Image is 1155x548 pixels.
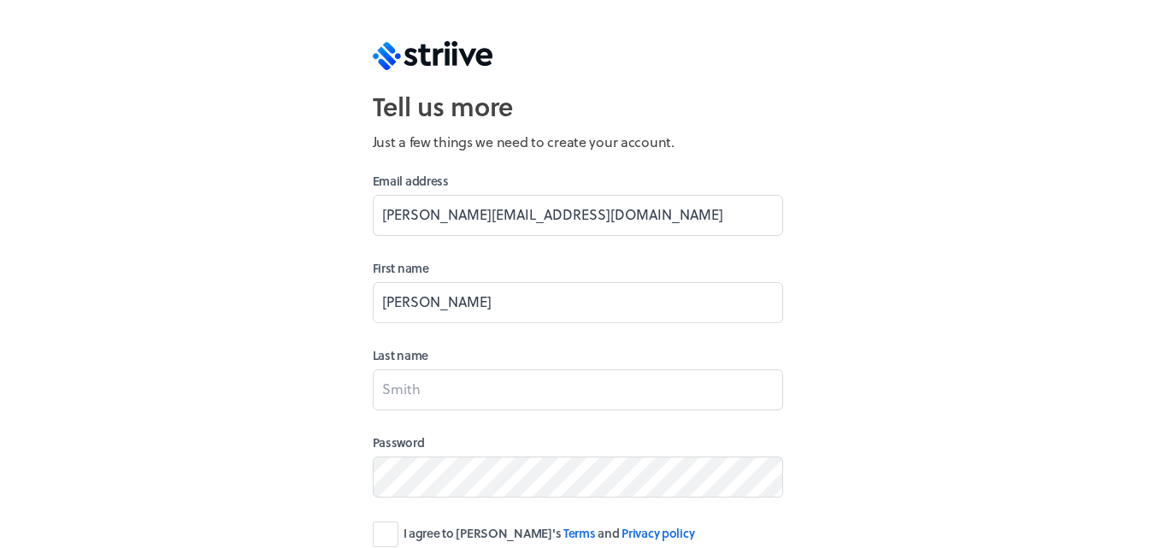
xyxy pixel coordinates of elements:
[373,91,783,121] h1: Tell us more
[373,369,783,410] input: Smith
[373,347,783,364] label: Last name
[373,434,783,451] label: Password
[373,132,783,152] p: Just a few things we need to create your account.
[373,260,783,277] label: First name
[622,524,694,542] a: Privacy policy
[373,521,695,547] label: and
[373,173,783,190] label: Email address
[373,282,783,323] input: Alex
[563,524,596,542] a: Terms
[404,524,563,542] span: I agree to [PERSON_NAME]'s
[373,41,492,70] img: logo-trans.svg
